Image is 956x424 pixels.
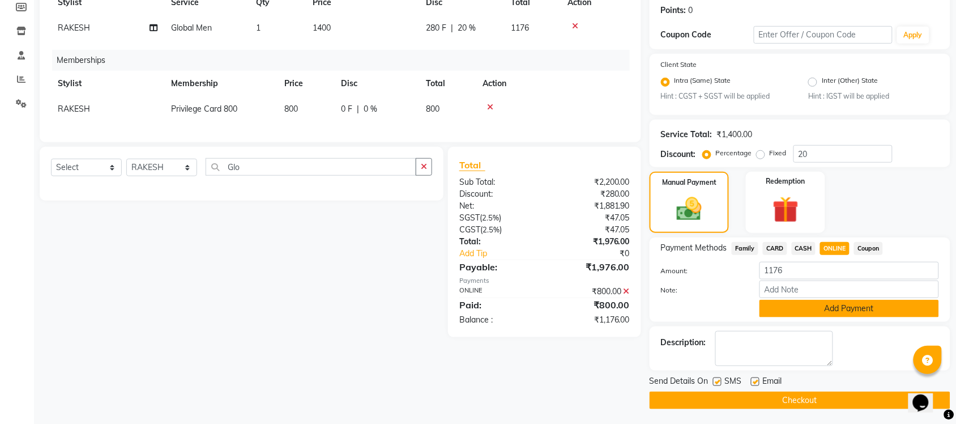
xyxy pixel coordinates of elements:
th: Action [476,71,630,96]
img: _cash.svg [669,194,710,223]
small: Hint : CGST + SGST will be applied [661,91,791,101]
span: Privilege Card 800 [171,104,237,114]
label: Percentage [716,148,752,158]
input: Amount [759,262,939,279]
span: | [357,103,359,115]
span: Coupon [854,242,883,255]
label: Note: [652,285,751,295]
input: Search [206,158,416,176]
div: ₹800.00 [544,286,638,298]
span: CASH [792,242,816,255]
div: ₹0 [560,248,638,260]
div: ₹1,976.00 [544,260,638,274]
div: Total: [451,236,545,248]
span: Total [459,159,485,171]
div: Coupon Code [661,29,754,41]
div: ₹1,400.00 [717,129,753,141]
input: Enter Offer / Coupon Code [754,26,893,44]
img: _gift.svg [765,193,807,226]
span: ONLINE [820,242,850,255]
div: ONLINE [451,286,545,298]
span: Family [732,242,758,255]
label: Redemption [766,176,805,186]
div: ₹47.05 [544,212,638,224]
div: Payments [459,276,630,286]
div: Sub Total: [451,176,545,188]
div: Discount: [661,149,696,160]
small: Hint : IGST will be applied [808,91,938,101]
span: | [451,22,453,34]
label: Manual Payment [662,177,716,188]
label: Fixed [770,148,787,158]
div: Balance : [451,314,545,326]
span: CARD [763,242,787,255]
input: Add Note [759,281,939,298]
button: Apply [897,27,929,44]
div: Paid: [451,298,545,312]
th: Total [419,71,476,96]
span: 2.5% [483,225,500,234]
div: Description: [661,337,706,349]
label: Amount: [652,266,751,276]
span: 1 [256,23,261,33]
div: Net: [451,200,545,212]
div: Service Total: [661,129,712,141]
div: ₹280.00 [544,188,638,200]
span: RAKESH [58,23,90,33]
th: Stylist [51,71,164,96]
span: 20 % [458,22,476,34]
span: SGST [459,213,480,223]
div: Memberships [52,50,638,71]
span: CGST [459,224,480,235]
span: 800 [284,104,298,114]
div: ₹47.05 [544,224,638,236]
span: 1400 [313,23,331,33]
div: ₹1,176.00 [544,314,638,326]
a: Add Tip [451,248,560,260]
span: Payment Methods [661,242,727,254]
label: Client State [661,60,697,70]
span: 0 % [364,103,377,115]
div: ₹2,200.00 [544,176,638,188]
div: Payable: [451,260,545,274]
iframe: chat widget [908,379,945,413]
span: RAKESH [58,104,90,114]
span: SMS [725,375,742,389]
span: Global Men [171,23,212,33]
span: 1176 [511,23,529,33]
span: Send Details On [650,375,709,389]
div: Points: [661,5,686,16]
th: Membership [164,71,278,96]
div: ( ) [451,224,545,236]
div: 0 [689,5,693,16]
span: 2.5% [482,213,499,222]
th: Price [278,71,334,96]
div: ₹1,976.00 [544,236,638,248]
div: Discount: [451,188,545,200]
button: Checkout [650,392,950,409]
span: 280 F [426,22,446,34]
span: 800 [426,104,439,114]
label: Inter (Other) State [822,75,878,89]
th: Disc [334,71,419,96]
button: Add Payment [759,300,939,317]
label: Intra (Same) State [675,75,731,89]
div: ₹800.00 [544,298,638,312]
span: 0 F [341,103,352,115]
div: ( ) [451,212,545,224]
div: ₹1,881.90 [544,200,638,212]
span: Email [763,375,782,389]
